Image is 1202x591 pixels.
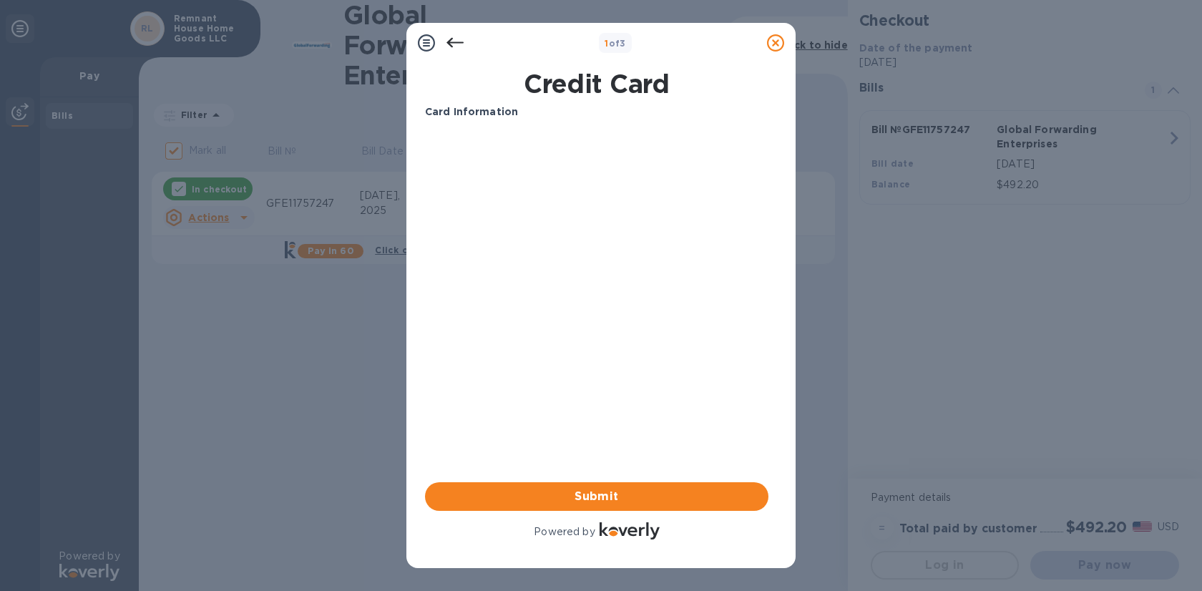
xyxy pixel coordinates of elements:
[600,522,660,539] img: Logo
[425,131,768,346] iframe: Your browser does not support iframes
[425,106,518,117] b: Card Information
[419,69,774,99] h1: Credit Card
[534,524,595,539] p: Powered by
[605,38,626,49] b: of 3
[425,482,768,511] button: Submit
[436,488,757,505] span: Submit
[605,38,608,49] span: 1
